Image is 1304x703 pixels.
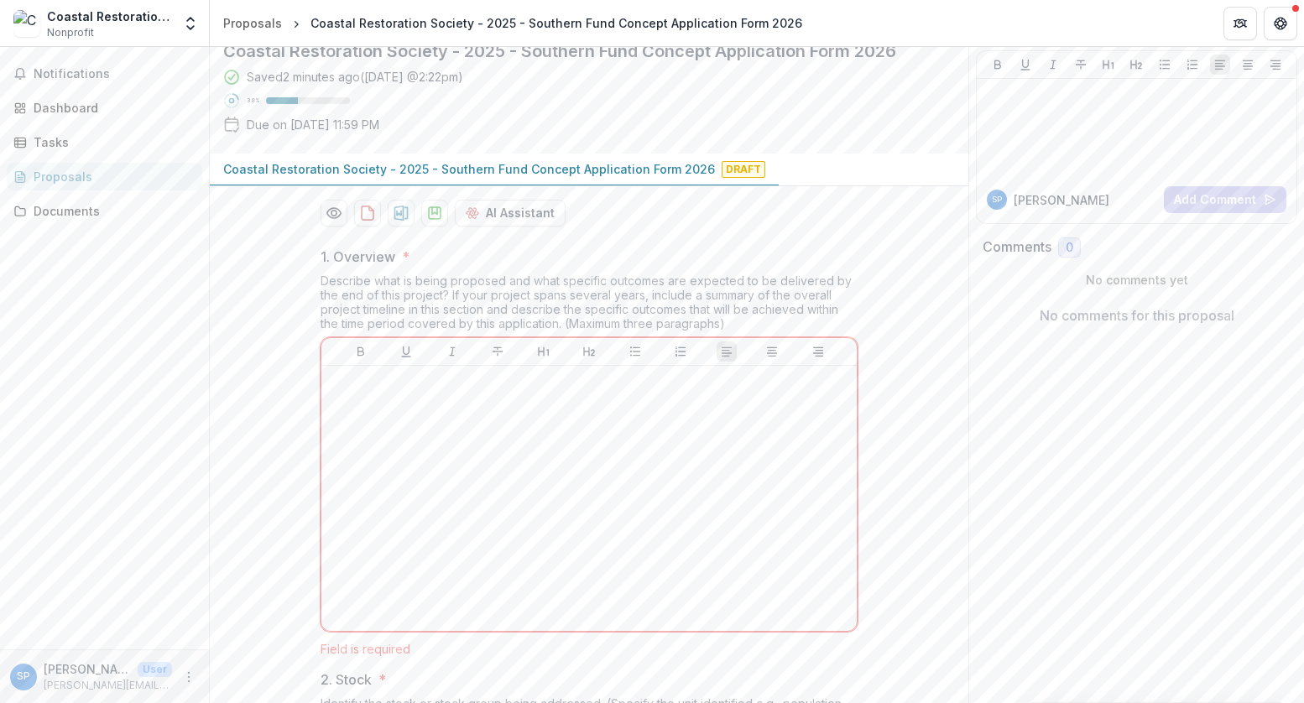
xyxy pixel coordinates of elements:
[7,94,202,122] a: Dashboard
[717,341,737,362] button: Align Left
[808,341,828,362] button: Align Right
[1264,7,1297,40] button: Get Help
[7,128,202,156] a: Tasks
[670,341,691,362] button: Ordered List
[321,669,372,690] p: 2. Stock
[13,10,40,37] img: Coastal Restoration Society
[455,200,566,227] button: AI Assistant
[179,667,199,687] button: More
[988,55,1008,75] button: Bold
[442,341,462,362] button: Italicize
[983,239,1051,255] h2: Comments
[247,68,463,86] div: Saved 2 minutes ago ( [DATE] @ 2:22pm )
[1182,55,1202,75] button: Ordered List
[1238,55,1258,75] button: Align Center
[1164,186,1286,213] button: Add Comment
[216,11,809,35] nav: breadcrumb
[1098,55,1119,75] button: Heading 1
[1265,55,1286,75] button: Align Right
[7,197,202,225] a: Documents
[179,7,202,40] button: Open entity switcher
[1066,241,1073,255] span: 0
[321,247,395,267] p: 1. Overview
[216,11,289,35] a: Proposals
[223,41,928,61] h2: Coastal Restoration Society - 2025 - Southern Fund Concept Application Form 2026
[247,116,379,133] p: Due on [DATE] 11:59 PM
[396,341,416,362] button: Underline
[1014,191,1109,209] p: [PERSON_NAME]
[488,341,508,362] button: Strike
[321,642,858,656] div: Field is required
[7,60,202,87] button: Notifications
[351,341,371,362] button: Bold
[34,133,189,151] div: Tasks
[47,25,94,40] span: Nonprofit
[625,341,645,362] button: Bullet List
[983,271,1291,289] p: No comments yet
[579,341,599,362] button: Heading 2
[388,200,415,227] button: download-proposal
[762,341,782,362] button: Align Center
[310,14,802,32] div: Coastal Restoration Society - 2025 - Southern Fund Concept Application Form 2026
[7,163,202,190] a: Proposals
[1155,55,1175,75] button: Bullet List
[34,99,189,117] div: Dashboard
[1210,55,1230,75] button: Align Left
[354,200,381,227] button: download-proposal
[17,671,30,682] div: Sandy Pike
[34,67,196,81] span: Notifications
[321,200,347,227] button: Preview 2681ed10-78b1-48f2-abde-e9220a6a9c1e-0.pdf
[1040,305,1234,325] p: No comments for this proposal
[247,95,259,107] p: 38 %
[421,200,448,227] button: download-proposal
[34,168,189,185] div: Proposals
[1015,55,1035,75] button: Underline
[44,678,172,693] p: [PERSON_NAME][EMAIL_ADDRESS][DOMAIN_NAME]
[223,14,282,32] div: Proposals
[1043,55,1063,75] button: Italicize
[1071,55,1091,75] button: Strike
[223,160,715,178] p: Coastal Restoration Society - 2025 - Southern Fund Concept Application Form 2026
[138,662,172,677] p: User
[534,341,554,362] button: Heading 1
[47,8,172,25] div: Coastal Restoration Society
[44,660,131,678] p: [PERSON_NAME]
[1126,55,1146,75] button: Heading 2
[34,202,189,220] div: Documents
[1223,7,1257,40] button: Partners
[722,161,765,178] span: Draft
[321,273,858,337] div: Describe what is being proposed and what specific outcomes are expected to be delivered by the en...
[992,195,1002,204] div: Sandy Pike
